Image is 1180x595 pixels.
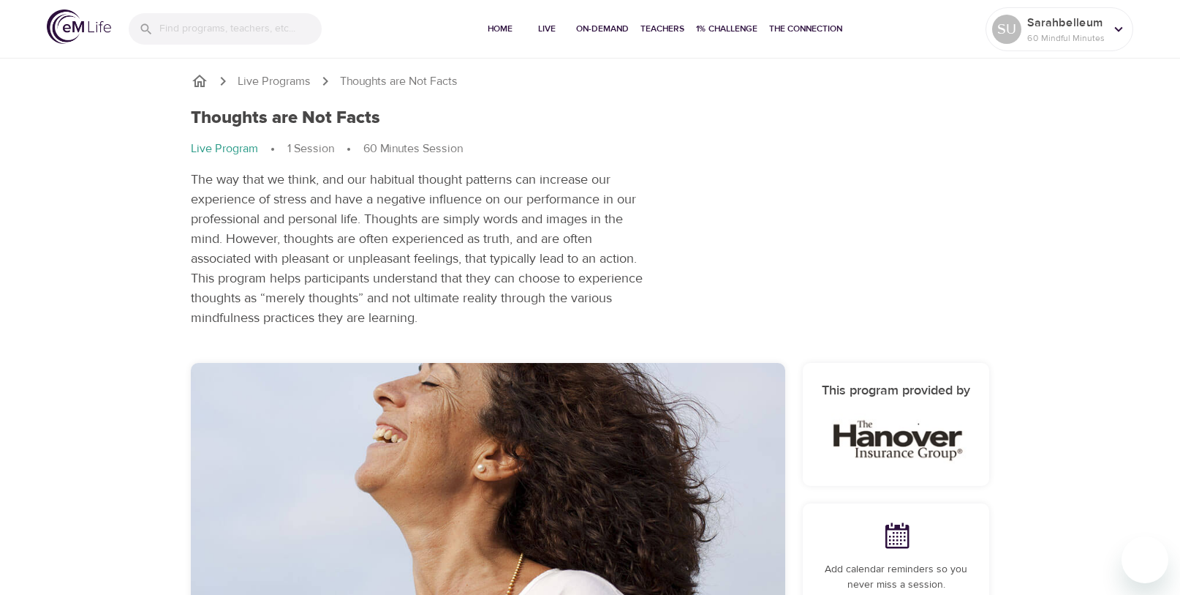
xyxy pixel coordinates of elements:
[483,21,518,37] span: Home
[191,72,989,90] nav: breadcrumb
[696,21,757,37] span: 1% Challenge
[340,73,458,90] p: Thoughts are Not Facts
[1122,536,1168,583] iframe: Button to launch messaging window
[529,21,564,37] span: Live
[820,562,972,593] p: Add calendar reminders so you never miss a session.
[769,21,842,37] span: The Connection
[238,73,311,90] a: Live Programs
[820,381,972,402] h6: This program provided by
[1027,31,1105,45] p: 60 Mindful Minutes
[576,21,629,37] span: On-Demand
[287,141,334,157] p: 1 Session
[191,170,649,328] p: The way that we think, and our habitual thought patterns can increase our experience of stress an...
[1027,14,1105,31] p: Sarahbelleum
[363,141,463,157] p: 60 Minutes Session
[820,413,972,464] img: HIG_wordmrk_k.jpg
[191,141,649,158] nav: breadcrumb
[159,13,322,45] input: Find programs, teachers, etc...
[992,15,1021,44] div: SU
[640,21,684,37] span: Teachers
[47,10,111,44] img: logo
[191,108,380,129] h1: Thoughts are Not Facts
[191,141,258,157] p: Live Program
